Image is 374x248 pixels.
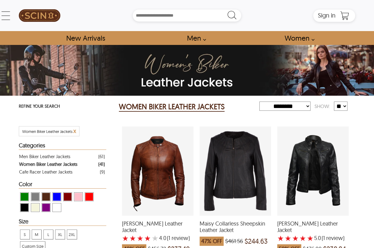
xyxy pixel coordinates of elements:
div: ( 61 ) [98,153,105,160]
label: 2 rating [129,235,136,241]
div: View Green Women Biker Leather Jackets [20,192,29,201]
div: Women Biker Leather Jackets [19,160,77,168]
label: 2 rating [285,235,291,241]
div: Show: [311,101,334,112]
div: View M Women Biker Leather Jackets [32,230,42,239]
div: View XL Women Biker Leather Jackets [55,230,65,239]
div: View Blue Women Biker Leather Jackets [52,192,61,201]
span: (1 [167,235,170,241]
span: S [20,230,30,239]
span: Ayla Biker Leather Jacket [122,220,193,234]
div: View Grey Women Biker Leather Jackets [31,192,40,201]
label: 4 rating [144,235,151,241]
label: 5 rating [152,235,158,241]
span: x [73,127,76,134]
a: Shop New Arrivals [59,31,112,45]
div: View S Women Biker Leather Jackets [20,230,30,239]
a: Shop Women Leather Jackets [278,31,318,45]
div: View White Women Biker Leather Jackets [52,203,61,212]
a: Filter Women Biker Leather Jackets [19,160,105,168]
a: SCIN [19,3,61,28]
label: 3 rating [292,235,299,241]
span: L [44,230,53,239]
span: XL [55,230,65,239]
span: review [170,235,188,241]
div: ( 9 ) [100,168,105,176]
img: SCIN [19,3,60,28]
div: View Black Women Biker Leather Jackets [20,203,29,212]
label: 4 rating [299,235,306,241]
div: Heading Filter Women Biker Leather Jackets by Color [19,181,106,189]
span: 2XL [67,230,77,239]
a: Filter Men Biker Leather Jackets [19,153,105,160]
p: REFINE YOUR SEARCH [19,102,106,111]
div: View Pink Women Biker Leather Jackets [74,192,83,201]
a: Shopping Cart [339,11,351,20]
div: View L Women Biker Leather Jackets [43,230,53,239]
div: View Maroon Women Biker Leather Jackets [63,192,72,201]
span: ) [322,235,344,241]
h2: WOMEN BIKER LEATHER JACKETS [119,102,225,112]
div: Heading Filter Women Biker Leather Jackets by Categories [19,142,106,150]
span: 47% OFF [200,237,224,246]
span: Sign in [318,11,335,19]
div: Men Biker Leather Jackets [19,153,70,160]
div: Cafe Racer Leather Jackets [19,168,72,176]
a: Cancel Filter [73,129,76,134]
div: View Purple Women Biker Leather Jackets [42,203,51,212]
div: Heading Filter Women Biker Leather Jackets by Size [19,218,106,226]
label: 1 rating [277,235,284,241]
div: View Red Women Biker Leather Jackets [85,192,94,201]
span: ) [167,235,190,241]
span: (1 [322,235,325,241]
span: Maisy Collarless Sheepskin Leather Jacket [200,220,271,234]
label: 3 rating [137,235,144,241]
div: Women Biker Leather Jackets 41 Results Found [119,101,252,113]
label: 5 rating [307,235,314,241]
span: $461.56 [225,238,243,244]
a: shop men's leather jackets [180,31,209,45]
div: ( 41 ) [98,160,105,168]
a: Sign in [318,14,335,18]
span: Daisy Biker Leather Jacket [277,220,349,234]
span: $244.63 [245,238,268,244]
div: View Brown ( Brand Color ) Women Biker Leather Jackets [42,192,51,201]
span: Filter Women Biker Leather Jackets [22,129,72,134]
div: View 2XL Women Biker Leather Jackets [67,230,77,239]
label: 1 rating [122,235,129,241]
span: review [325,235,343,241]
div: View Beige Women Biker Leather Jackets [31,203,40,212]
label: 4.0 [159,235,166,241]
label: 5.0 [314,235,321,241]
a: Filter Cafe Racer Leather Jackets [19,168,105,176]
span: M [32,230,41,239]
